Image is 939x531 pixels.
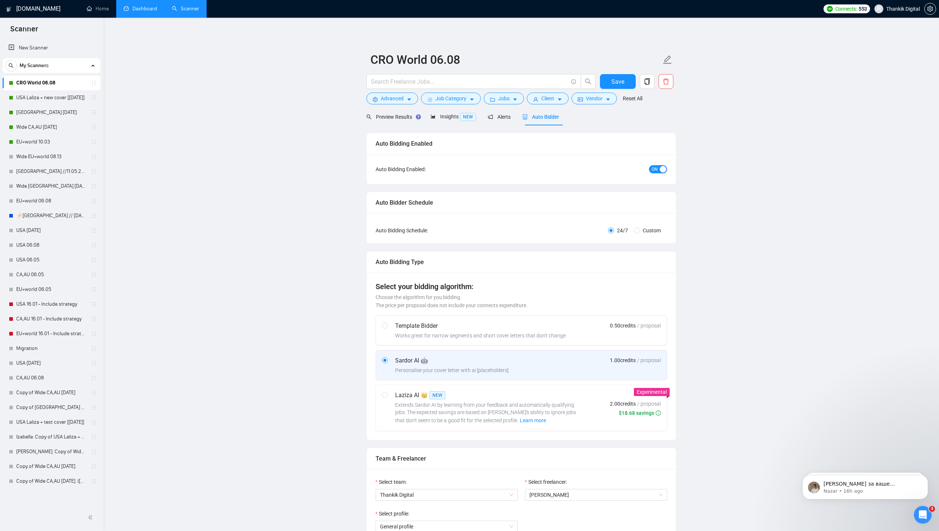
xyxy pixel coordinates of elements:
a: searchScanner [172,6,199,12]
span: / proposal [637,400,661,407]
button: barsJob Categorycaret-down [421,93,481,104]
span: Scanner [4,24,44,39]
span: user [533,97,538,102]
a: USA Laliza + test cover [[DATE]] [16,415,86,430]
a: USA [DATE] [16,356,86,371]
span: 24/7 [614,226,631,235]
a: CA,AU 16.01 - Include strategy [16,312,86,326]
span: setting [925,6,936,12]
span: holder [91,478,97,484]
button: search [5,60,17,72]
a: CRO World 06.08 [16,76,86,90]
div: Tooltip anchor [415,114,422,120]
div: Works great for narrow segments and short cover letters that don't change. [395,332,567,339]
div: Auto Bidder Schedule [376,192,667,213]
button: idcardVendorcaret-down [572,93,617,104]
a: Migration [16,341,86,356]
span: 2.00 credits [610,400,636,408]
a: Wide EU+world 08.13 [16,149,86,164]
a: Izabella: Copy of USA Laliza + new cover [[DATE]] [16,430,86,444]
span: Alerts [488,114,511,120]
div: Auto Bidding Enabled: [376,165,473,173]
div: $18.68 savings [619,409,661,417]
span: holder [91,228,97,233]
span: info-circle [571,79,576,84]
span: holder [91,360,97,366]
button: setting [924,3,936,15]
span: / proposal [637,322,661,329]
a: [GEOGRAPHIC_DATA] //11.05.2024// $1000+ [16,164,86,179]
span: holder [91,346,97,351]
span: NEW [429,391,445,399]
iframe: Intercom notifications message [791,459,939,511]
button: delete [659,74,673,89]
span: Connects: [835,5,857,13]
span: edit [663,55,672,65]
button: copy [640,74,655,89]
span: holder [91,390,97,396]
input: Scanner name... [370,51,661,69]
span: Auto Bidder [522,114,559,120]
span: Preview Results [366,114,419,120]
span: caret-down [469,97,474,102]
a: Copy of [GEOGRAPHIC_DATA] Laliza + new cover [[DATE]] [16,400,86,415]
a: ⚡️[GEOGRAPHIC_DATA] // [DATE] // (400$ +) [16,208,86,223]
div: Team & Freelancer [376,448,667,469]
a: USA Laliza + new cover [[DATE]] [16,90,86,105]
img: upwork-logo.png [827,6,833,12]
span: Save [611,77,624,86]
a: dashboardDashboard [124,6,157,12]
span: holder [91,139,97,145]
a: CA,AU 06.08 [16,371,86,385]
div: Auto Bidding Type [376,251,667,273]
span: / proposal [637,357,661,364]
span: holder [91,257,97,263]
span: Client [541,94,554,103]
button: Laziza AI NEWExtends Sardor AI by learning from your feedback and automatically qualifying jobs. ... [519,416,546,425]
a: CA,AU 06.05 [16,267,86,282]
div: Auto Bidding Schedule: [376,226,473,235]
span: holder [91,287,97,292]
h4: Select your bidding algorithm: [376,281,667,292]
span: holder [91,316,97,322]
span: holder [91,331,97,337]
div: Personalise your cover letter with ai [placeholders] [395,367,508,374]
span: holder [91,242,97,248]
span: caret-down [605,97,611,102]
span: 0.50 credits [610,322,636,330]
a: [PERSON_NAME]: Copy of Wide CA,AU [DATE] [16,444,86,459]
span: caret-down [512,97,518,102]
span: holder [91,419,97,425]
span: double-left [88,514,95,521]
span: area-chart [431,114,436,119]
span: info-circle [656,410,661,416]
a: Copy of Wide CA,AU [DATE]. ([DATE]) [16,474,86,489]
a: EU+world 06.05 [16,282,86,297]
iframe: Intercom live chat [914,506,932,524]
a: USA 06.08 [16,238,86,253]
span: setting [373,97,378,102]
span: Advanced [381,94,404,103]
a: EU+world 06.08 [16,194,86,208]
span: Jobs [498,94,510,103]
div: Template Bidder [395,322,567,330]
span: Job Category [435,94,466,103]
span: Learn more [520,416,546,424]
span: holder [91,169,97,174]
span: holder [91,301,97,307]
span: 553 [859,5,867,13]
span: holder [91,95,97,101]
span: delete [659,78,673,85]
span: holder [91,80,97,86]
a: USA 06.05 [16,253,86,267]
button: folderJobscaret-down [484,93,524,104]
span: 3 [929,506,935,512]
span: search [6,63,17,68]
a: EU+world 10.03 [16,135,86,149]
span: caret-down [407,97,412,102]
a: USA 16.01 - Include strategy [16,297,86,312]
span: holder [91,405,97,410]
